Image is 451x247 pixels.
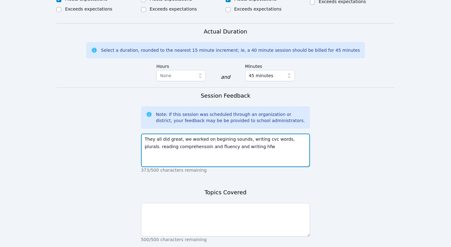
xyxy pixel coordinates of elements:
p: 373/500 characters remaining [141,167,310,173]
h3: Actual Duration [204,27,247,36]
label: Hours [156,61,206,70]
span: None [160,73,171,78]
h3: Topics Covered [205,188,246,197]
button: None [156,70,206,81]
div: Select a duration, rounded to the nearest 15 minute increment; ie, a 40 minute session should be ... [101,47,360,53]
textarea: They all did great, we worked on begining sounds, writing cvc words, plurals. reading comprehenso... [141,134,310,167]
label: Exceeds expectations [150,7,197,11]
span: 45 minutes [249,72,273,79]
button: 45 minutes [245,70,295,81]
label: Exceeds expectations [234,7,281,11]
h3: Session Feedback [201,91,250,100]
label: Minutes [245,61,295,70]
p: 500/500 characters remaining [141,236,310,243]
div: Note: If this session was scheduled through an organization or district, your feedback may be be ... [156,111,305,124]
label: Exceeds expectations [65,7,112,11]
div: and [221,73,230,81]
